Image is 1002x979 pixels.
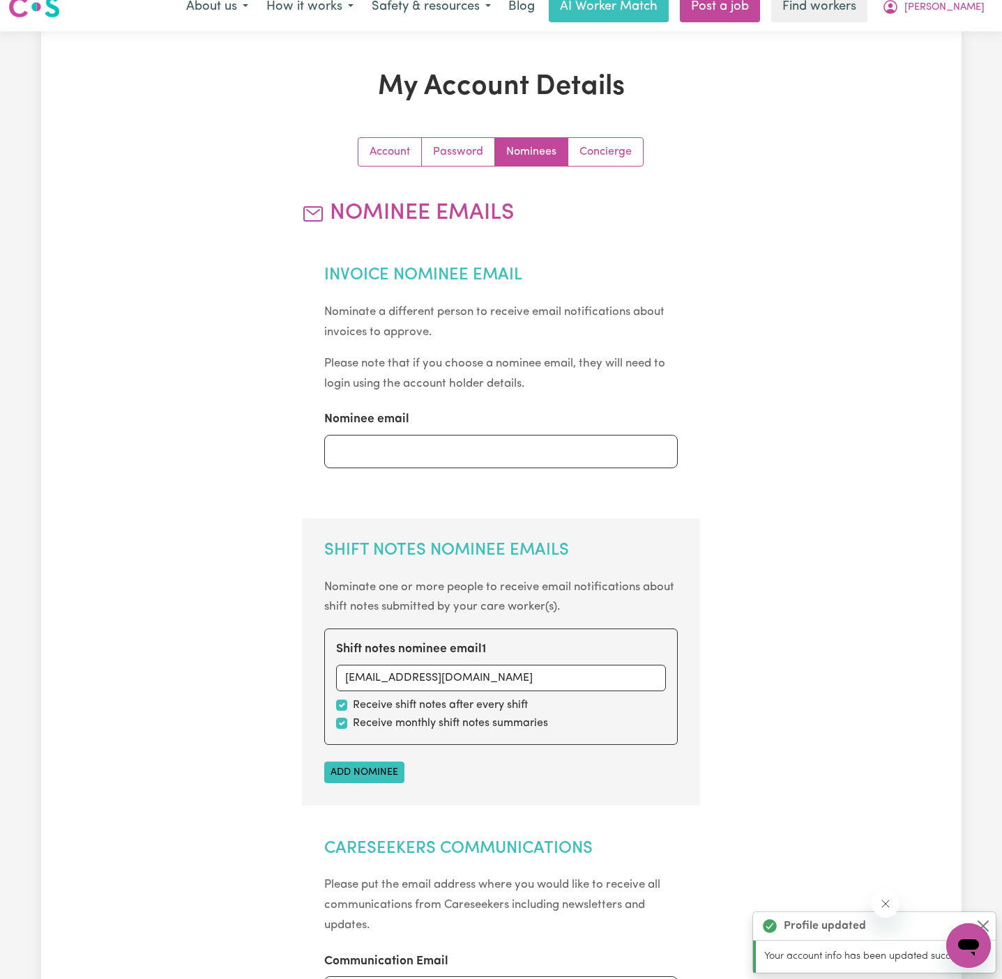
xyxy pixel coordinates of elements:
label: Receive monthly shift notes summaries [353,715,548,732]
small: Please note that if you choose a nominee email, they will need to login using the account holder ... [324,357,665,390]
small: Nominate one or more people to receive email notifications about shift notes submitted by your ca... [324,581,674,613]
a: Update your nominees [495,138,568,166]
button: Add nominee [324,762,404,783]
h2: Nominee Emails [302,200,700,226]
strong: Profile updated [784,918,866,934]
a: Update account manager [568,138,643,166]
a: Update your account [358,138,422,166]
a: Update your password [422,138,495,166]
iframe: Button to launch messaging window [946,923,991,968]
h2: Shift Notes Nominee Emails [324,541,678,561]
h1: My Account Details [203,70,800,104]
small: Nominate a different person to receive email notifications about invoices to approve. [324,306,665,338]
iframe: Close message [872,890,899,918]
span: Need any help? [8,10,84,21]
h2: Invoice Nominee Email [324,265,678,286]
label: Nominee email [324,410,409,429]
p: Your account info has been updated successfully [764,949,987,964]
label: Communication Email [324,953,448,971]
label: Shift notes nominee email 1 [336,640,486,658]
label: Receive shift notes after every shift [353,697,528,714]
button: Close [975,918,992,934]
h2: Careseekers Communications [324,839,678,859]
small: Please put the email address where you would like to receive all communications from Careseekers ... [324,879,660,931]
